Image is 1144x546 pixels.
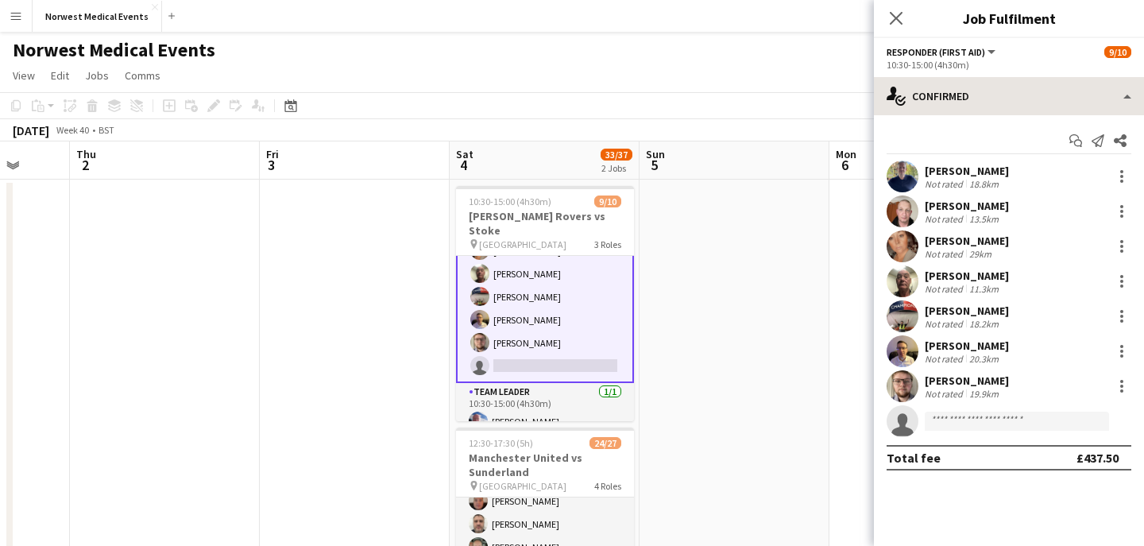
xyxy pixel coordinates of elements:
[925,353,966,365] div: Not rated
[52,124,92,136] span: Week 40
[966,318,1002,330] div: 18.2km
[589,437,621,449] span: 24/27
[966,248,995,260] div: 29km
[264,156,279,174] span: 3
[79,65,115,86] a: Jobs
[601,162,632,174] div: 2 Jobs
[76,147,96,161] span: Thu
[479,480,566,492] span: [GEOGRAPHIC_DATA]
[643,156,665,174] span: 5
[99,124,114,136] div: BST
[454,156,473,174] span: 4
[925,164,1009,178] div: [PERSON_NAME]
[13,122,49,138] div: [DATE]
[925,339,1009,353] div: [PERSON_NAME]
[925,283,966,295] div: Not rated
[456,147,473,161] span: Sat
[479,238,566,250] span: [GEOGRAPHIC_DATA]
[874,77,1144,115] div: Confirmed
[13,68,35,83] span: View
[887,450,941,466] div: Total fee
[594,480,621,492] span: 4 Roles
[646,147,665,161] span: Sun
[925,234,1009,248] div: [PERSON_NAME]
[833,156,856,174] span: 6
[33,1,162,32] button: Norwest Medical Events
[1076,450,1119,466] div: £437.50
[966,213,1002,225] div: 13.5km
[51,68,69,83] span: Edit
[594,196,621,207] span: 9/10
[836,147,856,161] span: Mon
[887,46,998,58] button: Responder (First Aid)
[925,318,966,330] div: Not rated
[925,374,1009,388] div: [PERSON_NAME]
[925,388,966,400] div: Not rated
[266,147,279,161] span: Fri
[925,213,966,225] div: Not rated
[925,304,1009,318] div: [PERSON_NAME]
[601,149,632,161] span: 33/37
[13,38,215,62] h1: Norwest Medical Events
[74,156,96,174] span: 2
[456,209,634,238] h3: [PERSON_NAME] Rovers vs Stoke
[469,196,551,207] span: 10:30-15:00 (4h30m)
[469,437,533,449] span: 12:30-17:30 (5h)
[594,238,621,250] span: 3 Roles
[456,383,634,437] app-card-role: Team Leader1/110:30-15:00 (4h30m)[PERSON_NAME]
[874,8,1144,29] h3: Job Fulfilment
[887,46,985,58] span: Responder (First Aid)
[925,269,1009,283] div: [PERSON_NAME]
[925,248,966,260] div: Not rated
[44,65,75,86] a: Edit
[966,388,1002,400] div: 19.9km
[125,68,160,83] span: Comms
[966,178,1002,190] div: 18.8km
[1104,46,1131,58] span: 9/10
[85,68,109,83] span: Jobs
[966,353,1002,365] div: 20.3km
[456,186,634,421] app-job-card: 10:30-15:00 (4h30m)9/10[PERSON_NAME] Rovers vs Stoke [GEOGRAPHIC_DATA]3 Roles10:30-15:00 (4h30m)[...
[925,178,966,190] div: Not rated
[456,451,634,479] h3: Manchester United vs Sunderland
[6,65,41,86] a: View
[925,199,1009,213] div: [PERSON_NAME]
[118,65,167,86] a: Comms
[966,283,1002,295] div: 11.3km
[887,59,1131,71] div: 10:30-15:00 (4h30m)
[456,165,634,383] app-card-role: 10:30-15:00 (4h30m)[PERSON_NAME][PERSON_NAME][PERSON_NAME][PERSON_NAME][PERSON_NAME][PERSON_NAME]...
